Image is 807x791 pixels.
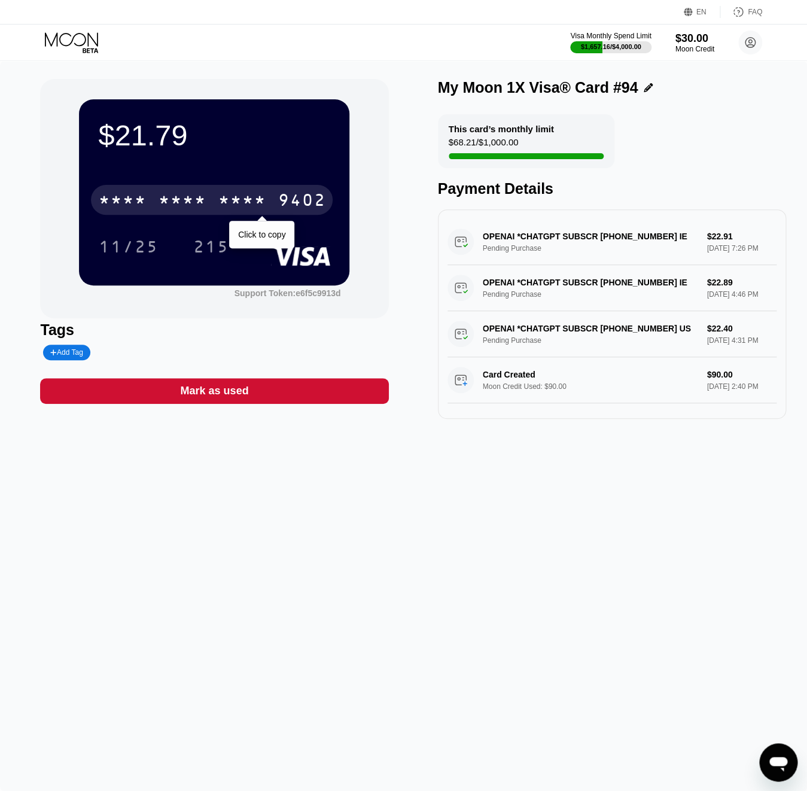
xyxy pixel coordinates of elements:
[238,230,285,239] div: Click to copy
[449,124,554,134] div: This card’s monthly limit
[684,6,720,18] div: EN
[40,321,388,339] div: Tags
[696,8,706,16] div: EN
[581,43,641,50] div: $1,657.16 / $4,000.00
[748,8,762,16] div: FAQ
[278,192,325,211] div: 9402
[720,6,762,18] div: FAQ
[570,32,651,53] div: Visa Monthly Spend Limit$1,657.16/$4,000.00
[50,348,83,357] div: Add Tag
[438,79,638,96] div: My Moon 1X Visa® Card #94
[98,118,330,152] div: $21.79
[184,232,237,261] div: 215
[193,239,229,258] div: 215
[675,32,714,45] div: $30.00
[235,288,341,298] div: Support Token: e6f5c9913d
[235,288,341,298] div: Support Token:e6f5c9913d
[89,232,167,261] div: 11/25
[449,137,519,153] div: $68.21 / $1,000.00
[180,384,248,398] div: Mark as used
[438,180,786,197] div: Payment Details
[43,345,90,360] div: Add Tag
[98,239,158,258] div: 11/25
[759,743,797,781] iframe: Кнопка запуска окна обмена сообщениями
[40,378,388,404] div: Mark as used
[675,45,714,53] div: Moon Credit
[675,32,714,53] div: $30.00Moon Credit
[570,32,651,40] div: Visa Monthly Spend Limit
